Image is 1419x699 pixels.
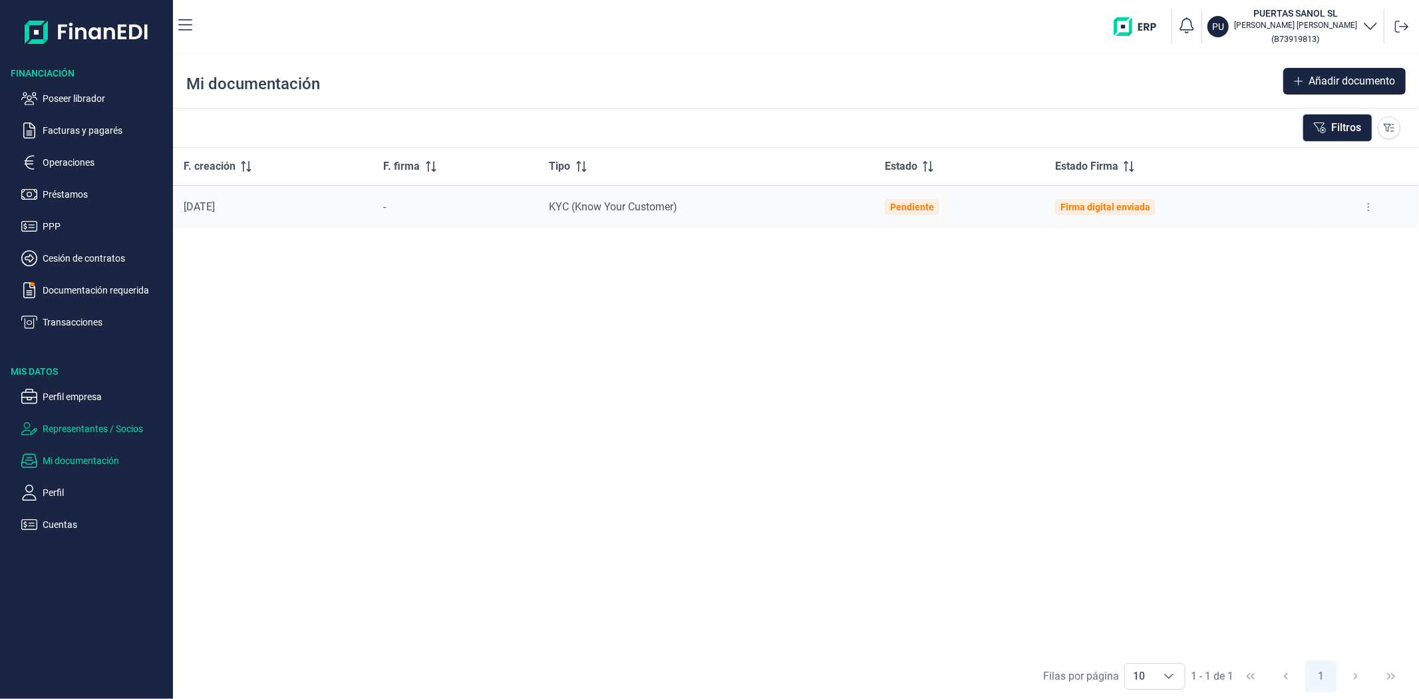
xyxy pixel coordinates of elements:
button: PUPUERTAS SANOL SL[PERSON_NAME] [PERSON_NAME](B73919813) [1207,7,1378,47]
button: Filtros [1303,114,1372,142]
p: Mi documentación [43,453,168,469]
button: Perfil empresa [21,389,168,405]
p: Perfil [43,485,168,501]
p: PU [1212,20,1224,33]
span: 1 - 1 de 1 [1191,671,1233,682]
p: Cesión de contratos [43,250,168,266]
div: Pendiente [890,202,934,212]
img: erp [1114,17,1166,36]
button: Poseer librador [21,91,168,107]
span: F. creación [184,158,236,174]
button: Facturas y pagarés [21,122,168,138]
p: Operaciones [43,154,168,170]
button: Previous Page [1270,660,1302,692]
button: Last Page [1375,660,1407,692]
p: Facturas y pagarés [43,122,168,138]
button: Transacciones [21,314,168,330]
p: [PERSON_NAME] [PERSON_NAME] [1234,20,1357,31]
p: Préstamos [43,186,168,202]
span: KYC (Know Your Customer) [550,200,678,213]
p: Documentación requerida [43,282,168,298]
button: PPP [21,218,168,234]
button: Operaciones [21,154,168,170]
p: Representantes / Socios [43,421,168,437]
span: Estado [885,158,917,174]
span: 10 [1125,664,1153,689]
div: Choose [1153,664,1185,689]
p: Cuentas [43,517,168,533]
div: Mi documentación [186,73,320,95]
button: First Page [1235,660,1267,692]
button: Añadir documento [1283,68,1406,95]
button: Cesión de contratos [21,250,168,266]
button: Mi documentación [21,453,168,469]
button: Representantes / Socios [21,421,168,437]
button: Perfil [21,485,168,501]
span: Estado Firma [1055,158,1118,174]
button: Page 1 [1305,660,1337,692]
p: PPP [43,218,168,234]
button: Documentación requerida [21,282,168,298]
span: F. firma [384,158,420,174]
span: Añadir documento [1309,73,1395,89]
div: Filas por página [1043,668,1119,684]
span: Tipo [550,158,571,174]
button: Next Page [1340,660,1372,692]
p: Transacciones [43,314,168,330]
p: Perfil empresa [43,389,168,405]
button: Cuentas [21,517,168,533]
div: [DATE] [184,200,363,214]
div: Firma digital enviada [1060,202,1150,212]
div: - [384,200,528,214]
button: Préstamos [21,186,168,202]
img: Logo de aplicación [25,11,149,53]
small: Copiar cif [1272,34,1320,44]
p: Poseer librador [43,91,168,107]
h3: PUERTAS SANOL SL [1234,7,1357,20]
